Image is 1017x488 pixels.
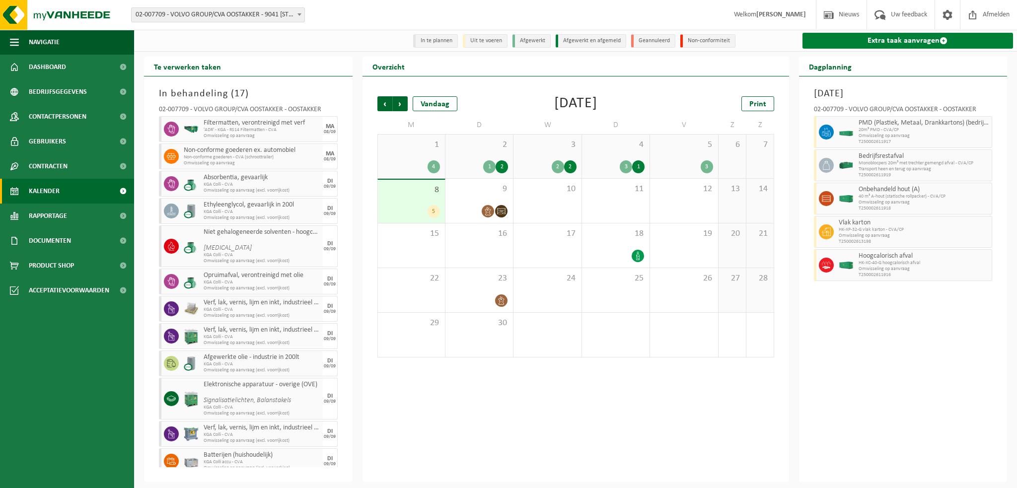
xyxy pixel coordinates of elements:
[204,127,320,133] span: 'ADR' - KGA - RS14 Filtermatten - CVA
[450,184,508,195] span: 9
[552,160,564,173] div: 2
[859,139,990,145] span: T250002611917
[724,273,741,284] span: 27
[326,124,334,130] div: MA
[204,432,320,438] span: KGA Colli - CVA
[839,262,854,269] img: HK-XC-40-GN-00
[204,133,320,139] span: Omwisseling op aanvraag
[184,274,199,289] img: PB-OT-0200-CU
[204,397,291,404] i: Signalisatielichten, Balanstakels
[327,241,333,247] div: DI
[724,228,741,239] span: 20
[799,57,862,76] h2: Dagplanning
[327,456,333,462] div: DI
[450,273,508,284] span: 23
[741,96,774,111] a: Print
[29,154,68,179] span: Contracten
[324,211,336,216] div: 09/09
[204,258,320,264] span: Omwisseling op aanvraag (excl. voorrijkost)
[29,253,74,278] span: Product Shop
[29,204,67,228] span: Rapportage
[132,8,304,22] span: 02-007709 - VOLVO GROUP/CVA OOSTAKKER - 9041 OOSTAKKER, SMALLEHEERWEG 31
[29,79,87,104] span: Bedrijfsgegevens
[556,34,626,48] li: Afgewerkt en afgemeld
[749,100,766,108] span: Print
[324,337,336,342] div: 09/09
[859,266,990,272] span: Omwisseling op aanvraag
[518,273,576,284] span: 24
[204,182,320,188] span: KGA Colli - CVA
[184,454,199,469] img: PB-LB-0680-HPE-GY-01
[518,228,576,239] span: 17
[204,228,320,236] span: Niet gehalogeneerde solventen - hoogcalorisch in IBC
[859,194,990,200] span: 40 m³ A-hout (statische rollpacker) - CVA/CP
[204,313,320,319] span: Omwisseling op aanvraag (excl. voorrijkost)
[324,364,336,369] div: 09/09
[159,106,338,116] div: 02-007709 - VOLVO GROUP/CVA OOSTAKKER - OOSTAKKER
[859,152,990,160] span: Bedrijfsrestafval
[29,104,86,129] span: Contactpersonen
[324,462,336,467] div: 09/09
[204,411,320,417] span: Omwisseling op aanvraag (excl. voorrijkost)
[839,129,854,136] img: HK-XC-20-GN-00
[184,154,320,160] span: Non-conforme goederen - CVA (schroottrailer)
[204,381,320,389] span: Elektronische apparatuur - overige (OVE)
[204,361,320,367] span: KGA Colli - CVA
[324,399,336,404] div: 09/09
[29,55,66,79] span: Dashboard
[631,34,675,48] li: Geannuleerd
[324,247,336,252] div: 09/09
[751,273,769,284] span: 28
[859,133,990,139] span: Omwisseling op aanvraag
[483,160,496,173] div: 1
[204,119,320,127] span: Filtermatten, verontreinigd met verf
[463,34,508,48] li: Uit te voeren
[859,127,990,133] span: 20m³ PMD - CVA/CP
[204,334,320,340] span: KGA Colli - CVA
[655,139,713,150] span: 5
[587,139,645,150] span: 4
[29,278,109,303] span: Acceptatievoorwaarden
[620,160,632,173] div: 3
[701,160,713,173] div: 3
[564,160,577,173] div: 2
[327,428,333,434] div: DI
[204,465,320,471] span: Omwisseling op aanvraag (incl. verwerking)
[814,86,993,101] h3: [DATE]
[324,282,336,287] div: 09/09
[655,228,713,239] span: 19
[814,106,993,116] div: 02-007709 - VOLVO GROUP/CVA OOSTAKKER - OOSTAKKER
[859,206,990,211] span: T250002611918
[324,130,336,135] div: 08/09
[859,119,990,127] span: PMD (Plastiek, Metaal, Drankkartons) (bedrijven)
[184,301,199,316] img: LP-PA-00000-WDN-11
[327,303,333,309] div: DI
[327,276,333,282] div: DI
[513,116,581,134] td: W
[204,451,320,459] span: Batterijen (huishoudelijk)
[859,252,990,260] span: Hoogcalorisch afval
[512,34,551,48] li: Afgewerkt
[859,166,990,172] span: Transport heen en terug op aanvraag
[518,184,576,195] span: 10
[204,285,320,291] span: Omwisseling op aanvraag (excl. voorrijkost)
[204,299,320,307] span: Verf, lak, vernis, lijm en inkt, industrieel in kleinverpakking
[184,126,199,133] img: HK-RS-14-GN-00
[839,227,990,233] span: HK-XP-32-G vlak karton - CVA/CP
[204,174,320,182] span: Absorbentia, gevaarlijk
[184,426,199,441] img: PB-AP-0800-MET-02-01
[839,233,990,239] span: Omwisseling op aanvraag
[184,356,199,371] img: LP-LD-00200-CU
[839,239,990,245] span: T250002613198
[204,367,320,373] span: Omwisseling op aanvraag (excl. voorrijkost)
[327,393,333,399] div: DI
[751,228,769,239] span: 21
[518,139,576,150] span: 3
[383,139,440,150] span: 1
[839,195,854,203] img: HK-XC-40-GN-00
[324,184,336,189] div: 09/09
[655,184,713,195] span: 12
[632,160,645,173] div: 1
[204,252,320,258] span: KGA Colli - CVA
[724,139,741,150] span: 6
